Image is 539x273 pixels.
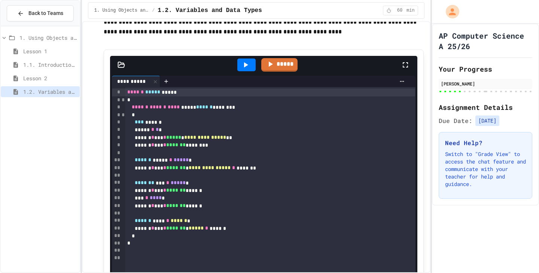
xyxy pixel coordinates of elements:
[445,150,526,188] p: Switch to "Grade View" to access the chat feature and communicate with your teacher for help and ...
[23,61,77,69] span: 1.1. Introduction to Algorithms, Programming, and Compilers
[439,64,532,74] h2: Your Progress
[406,7,415,13] span: min
[158,6,262,15] span: 1.2. Variables and Data Types
[28,9,63,17] span: Back to Teams
[19,34,77,42] span: 1. Using Objects and Methods
[475,115,499,126] span: [DATE]
[23,47,77,55] span: Lesson 1
[7,5,74,21] button: Back to Teams
[439,116,472,125] span: Due Date:
[439,30,532,51] h1: AP Computer Science A 25/26
[394,7,406,13] span: 60
[23,74,77,82] span: Lesson 2
[94,7,149,13] span: 1. Using Objects and Methods
[438,3,461,20] div: My Account
[445,138,526,147] h3: Need Help?
[23,88,77,96] span: 1.2. Variables and Data Types
[439,102,532,112] h2: Assignment Details
[441,80,530,87] div: [PERSON_NAME]
[152,7,155,13] span: /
